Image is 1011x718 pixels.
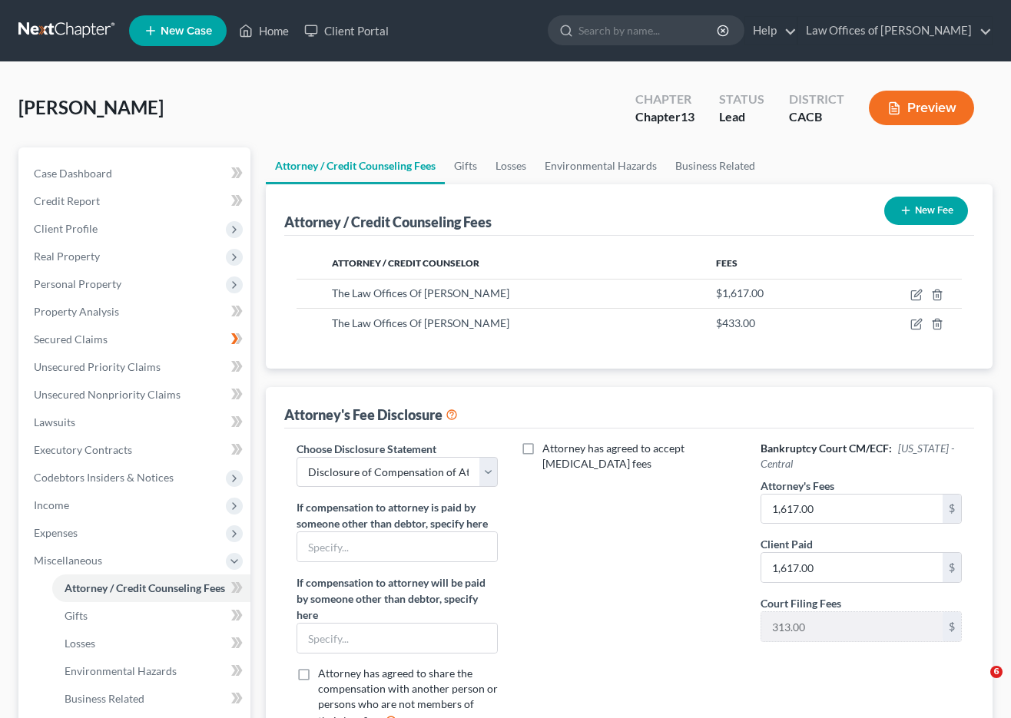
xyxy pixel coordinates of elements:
[34,526,78,539] span: Expenses
[266,147,445,184] a: Attorney / Credit Counseling Fees
[297,574,498,623] label: If compensation to attorney will be paid by someone other than debtor, specify here
[761,442,954,470] span: [US_STATE] - Central
[52,657,250,685] a: Environmental Hazards
[34,222,98,235] span: Client Profile
[22,409,250,436] a: Lawsuits
[34,250,100,263] span: Real Property
[34,388,181,401] span: Unsecured Nonpriority Claims
[719,108,764,126] div: Lead
[761,612,943,641] input: 0.00
[761,536,813,552] label: Client Paid
[332,316,509,329] span: The Law Offices Of [PERSON_NAME]
[34,443,132,456] span: Executory Contracts
[745,17,797,45] a: Help
[789,108,844,126] div: CACB
[635,108,694,126] div: Chapter
[297,624,497,653] input: Specify...
[65,609,88,622] span: Gifts
[297,499,498,531] label: If compensation to attorney is paid by someone other than debtor, specify here
[716,286,764,299] span: $1,617.00
[332,257,479,269] span: Attorney / Credit Counselor
[486,147,535,184] a: Losses
[990,666,1003,678] span: 6
[943,612,961,641] div: $
[789,91,844,108] div: District
[22,160,250,187] a: Case Dashboard
[297,441,436,457] label: Choose Disclosure Statement
[161,25,212,37] span: New Case
[332,286,509,299] span: The Law Offices Of [PERSON_NAME]
[231,17,297,45] a: Home
[18,96,164,118] span: [PERSON_NAME]
[65,692,144,705] span: Business Related
[34,167,112,180] span: Case Dashboard
[761,495,943,524] input: 0.00
[681,109,694,124] span: 13
[65,637,95,650] span: Losses
[34,277,121,290] span: Personal Property
[284,213,492,231] div: Attorney / Credit Counseling Fees
[22,381,250,409] a: Unsecured Nonpriority Claims
[65,664,177,677] span: Environmental Hazards
[284,405,458,424] div: Attorney's Fee Disclosure
[65,581,225,594] span: Attorney / Credit Counseling Fees
[535,147,666,184] a: Environmental Hazards
[884,197,968,225] button: New Fee
[34,471,174,484] span: Codebtors Insiders & Notices
[635,91,694,108] div: Chapter
[22,298,250,326] a: Property Analysis
[761,595,841,611] label: Court Filing Fees
[542,442,684,470] span: Attorney has agreed to accept [MEDICAL_DATA] fees
[959,666,996,703] iframe: Intercom live chat
[52,685,250,713] a: Business Related
[761,553,943,582] input: 0.00
[716,257,738,269] span: Fees
[798,17,992,45] a: Law Offices of [PERSON_NAME]
[719,91,764,108] div: Status
[943,553,961,582] div: $
[761,478,834,494] label: Attorney's Fees
[22,326,250,353] a: Secured Claims
[297,17,396,45] a: Client Portal
[578,16,719,45] input: Search by name...
[22,187,250,215] a: Credit Report
[716,316,755,329] span: $433.00
[22,353,250,381] a: Unsecured Priority Claims
[869,91,974,125] button: Preview
[52,602,250,630] a: Gifts
[297,532,497,561] input: Specify...
[34,333,108,346] span: Secured Claims
[34,360,161,373] span: Unsecured Priority Claims
[943,495,961,524] div: $
[34,554,102,567] span: Miscellaneous
[761,441,962,471] h6: Bankruptcy Court CM/ECF:
[34,194,100,207] span: Credit Report
[52,574,250,602] a: Attorney / Credit Counseling Fees
[22,436,250,464] a: Executory Contracts
[34,305,119,318] span: Property Analysis
[52,630,250,657] a: Losses
[666,147,764,184] a: Business Related
[34,498,69,511] span: Income
[34,415,75,428] span: Lawsuits
[445,147,486,184] a: Gifts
